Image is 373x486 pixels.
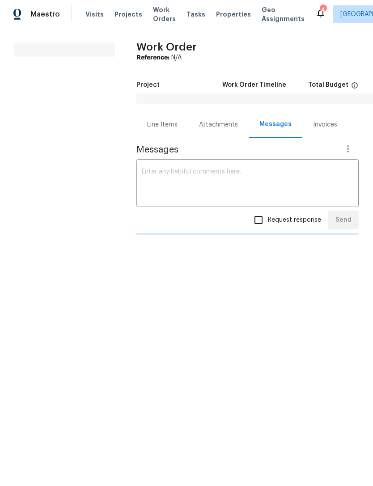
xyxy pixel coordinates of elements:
[153,5,176,23] span: Work Orders
[268,216,321,225] span: Request response
[259,120,292,129] div: Messages
[320,5,326,14] div: 4
[136,55,170,61] b: Reference:
[313,120,337,129] div: Invoices
[147,120,178,129] div: Line Items
[262,5,305,23] span: Geo Assignments
[136,145,337,154] span: Messages
[85,10,104,19] span: Visits
[216,10,251,19] span: Properties
[136,82,160,88] h5: Project
[199,120,238,129] div: Attachments
[136,53,359,62] div: N/A
[186,11,205,17] span: Tasks
[351,82,358,93] span: The total cost of line items that have been proposed by Opendoor. This sum includes line items th...
[136,42,197,52] span: Work Order
[308,82,348,88] h5: Total Budget
[30,10,60,19] span: Maestro
[114,10,142,19] span: Projects
[222,82,286,88] h5: Work Order Timeline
